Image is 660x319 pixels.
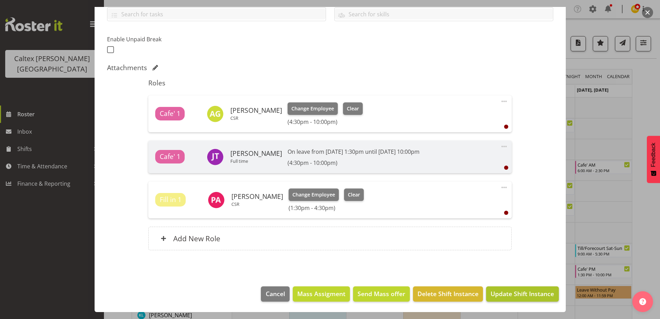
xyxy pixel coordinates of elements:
div: User is clocked out [504,166,508,170]
button: Clear [344,188,364,201]
span: Cafe' 1 [160,152,181,162]
h6: Add New Role [173,234,220,243]
span: Change Employee [292,191,335,199]
button: Mass Assigment [293,286,350,302]
p: CSR [230,115,282,121]
img: adam-grant10953.jpg [207,106,223,122]
span: Update Shift Instance [491,289,554,298]
img: help-xxl-2.png [639,298,646,305]
p: CSR [231,201,283,207]
button: Send Mass offer [353,286,410,302]
span: Cafe' 1 [160,109,181,119]
button: Change Employee [289,188,339,201]
span: Clear [348,191,360,199]
span: Clear [347,105,359,112]
span: Change Employee [291,105,334,112]
h6: (4:30pm - 10:00pm) [288,159,420,166]
h6: [PERSON_NAME] [230,150,282,157]
button: Delete Shift Instance [413,286,483,302]
p: On leave from [DATE] 1:30pm until [DATE] 10:00pm [288,148,420,156]
h6: [PERSON_NAME] [231,193,283,200]
span: Fill in 1 [160,195,182,205]
span: Feedback [650,143,657,167]
span: Send Mass offer [358,289,405,298]
img: peter-atherton11592.jpg [208,192,225,208]
div: User is clocked out [504,125,508,129]
h6: (4:30pm - 10:00pm) [288,118,362,125]
img: john-clywdd-tredrea11377.jpg [207,149,223,165]
h5: Roles [148,79,512,87]
p: Full time [230,158,282,164]
input: Search for tasks [107,9,326,19]
div: User is clocked out [504,211,508,215]
button: Cancel [261,286,289,302]
label: Enable Unpaid Break [107,35,212,43]
h5: Attachments [107,64,147,72]
h6: (1:30pm - 4:30pm) [289,204,363,211]
span: Cancel [266,289,285,298]
button: Clear [343,102,363,115]
button: Feedback - Show survey [647,136,660,183]
span: Delete Shift Instance [417,289,478,298]
span: Mass Assigment [297,289,345,298]
input: Search for skills [335,9,553,19]
button: Update Shift Instance [486,286,558,302]
h6: [PERSON_NAME] [230,107,282,114]
button: Change Employee [288,102,338,115]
